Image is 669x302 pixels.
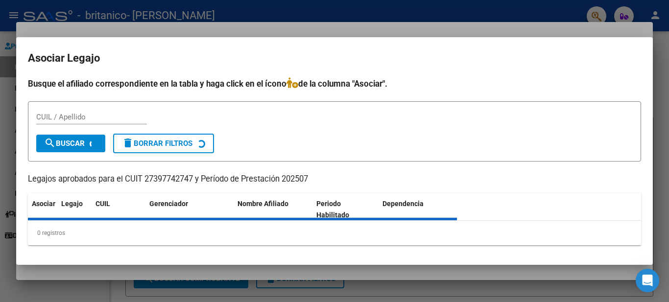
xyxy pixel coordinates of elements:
[382,200,424,208] span: Dependencia
[61,200,83,208] span: Legajo
[32,200,55,208] span: Asociar
[113,134,214,153] button: Borrar Filtros
[122,137,134,149] mat-icon: delete
[92,193,145,226] datatable-header-cell: CUIL
[36,135,105,152] button: Buscar
[379,193,457,226] datatable-header-cell: Dependencia
[238,200,288,208] span: Nombre Afiliado
[122,139,192,148] span: Borrar Filtros
[28,221,641,245] div: 0 registros
[636,269,659,292] div: Open Intercom Messenger
[44,137,56,149] mat-icon: search
[96,200,110,208] span: CUIL
[145,193,234,226] datatable-header-cell: Gerenciador
[28,77,641,90] h4: Busque el afiliado correspondiente en la tabla y haga click en el ícono de la columna "Asociar".
[28,193,57,226] datatable-header-cell: Asociar
[149,200,188,208] span: Gerenciador
[28,49,641,68] h2: Asociar Legajo
[44,139,85,148] span: Buscar
[312,193,379,226] datatable-header-cell: Periodo Habilitado
[316,200,349,219] span: Periodo Habilitado
[234,193,312,226] datatable-header-cell: Nombre Afiliado
[57,193,92,226] datatable-header-cell: Legajo
[28,173,641,186] p: Legajos aprobados para el CUIT 27397742747 y Período de Prestación 202507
